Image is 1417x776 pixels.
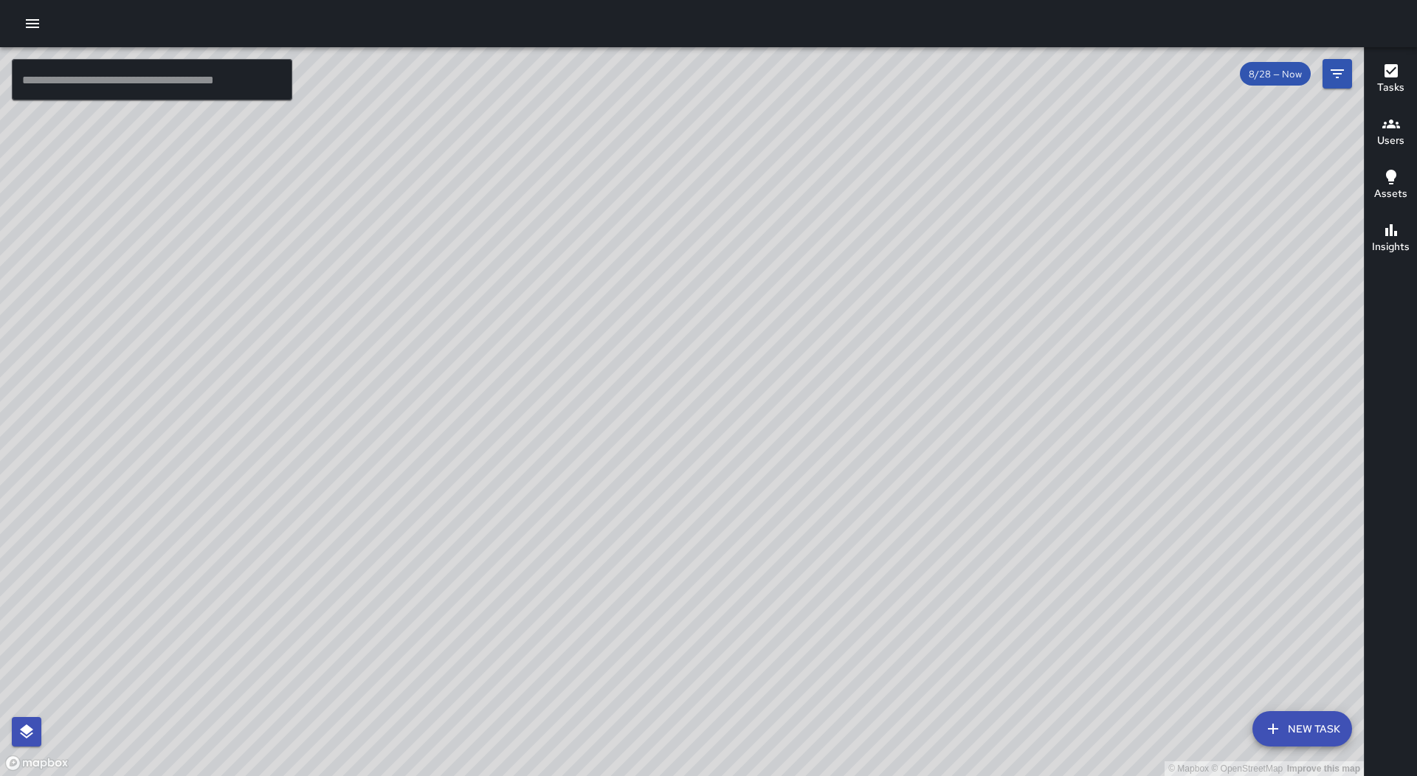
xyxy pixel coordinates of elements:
button: Assets [1365,159,1417,212]
h6: Insights [1372,239,1410,255]
button: Users [1365,106,1417,159]
h6: Users [1377,133,1404,149]
button: New Task [1252,711,1352,746]
button: Tasks [1365,53,1417,106]
h6: Tasks [1377,80,1404,96]
span: 8/28 — Now [1240,68,1311,80]
button: Insights [1365,212,1417,266]
button: Filters [1323,59,1352,89]
h6: Assets [1374,186,1407,202]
